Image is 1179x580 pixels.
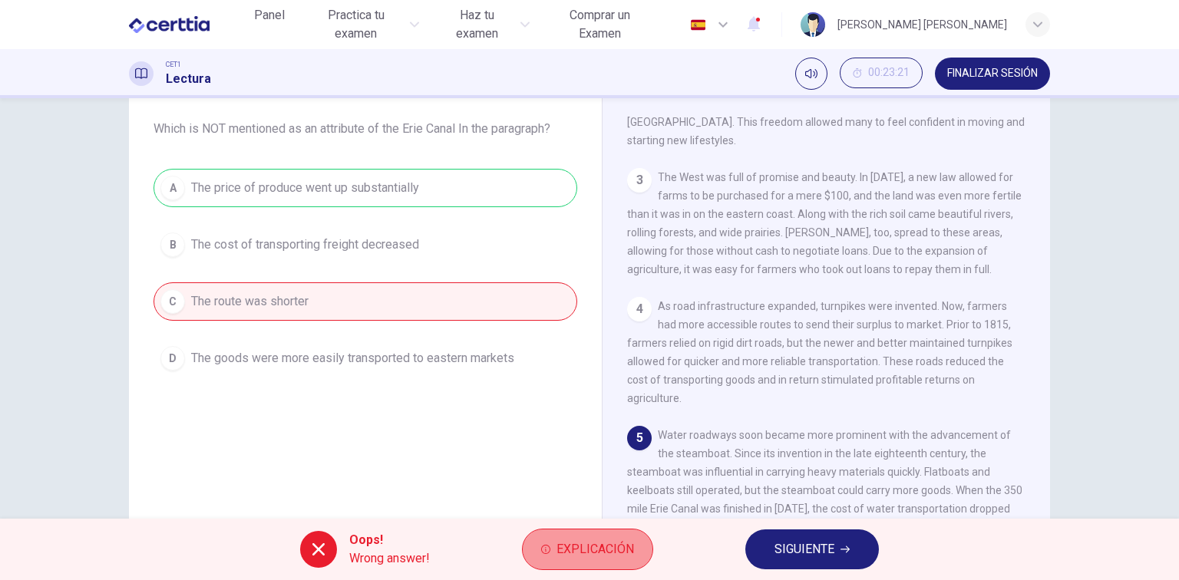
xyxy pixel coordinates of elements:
span: 00:23:21 [868,67,910,79]
a: Panel [245,2,294,48]
button: Practica tu examen [300,2,426,48]
span: Water roadways soon became more prominent with the advancement of the steamboat. Since its invent... [627,429,1022,570]
span: SIGUIENTE [774,539,834,560]
span: Practica tu examen [306,6,406,43]
span: The West was full of promise and beauty. In [DATE], a new law allowed for farms to be purchased f... [627,171,1022,275]
div: Ocultar [840,58,923,90]
button: Panel [245,2,294,29]
span: Which is NOT mentioned as an attribute of the Erie Canal In the paragraph? [154,120,577,138]
span: FINALIZAR SESIÓN [947,68,1038,80]
img: Profile picture [801,12,825,37]
button: Explicación [522,529,653,570]
button: Haz tu examen [431,2,535,48]
span: Explicación [556,539,634,560]
button: SIGUIENTE [745,529,879,569]
button: 00:23:21 [840,58,923,88]
img: CERTTIA logo [129,9,210,40]
img: es [689,19,708,31]
button: FINALIZAR SESIÓN [935,58,1050,90]
div: Silenciar [795,58,827,90]
a: CERTTIA logo [129,9,245,40]
span: Panel [254,6,285,25]
button: Comprar un Examen [542,2,658,48]
span: Wrong answer! [349,549,430,568]
span: Comprar un Examen [548,6,652,43]
span: Oops! [349,531,430,549]
div: 5 [627,426,652,450]
h1: Lectura [166,70,211,88]
div: [PERSON_NAME] [PERSON_NAME] [837,15,1007,34]
div: 4 [627,297,652,321]
div: 3 [627,168,652,193]
span: CET1 [166,59,181,70]
span: Haz tu examen [438,6,515,43]
span: As road infrastructure expanded, turnpikes were invented. Now, farmers had more accessible routes... [627,300,1012,404]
